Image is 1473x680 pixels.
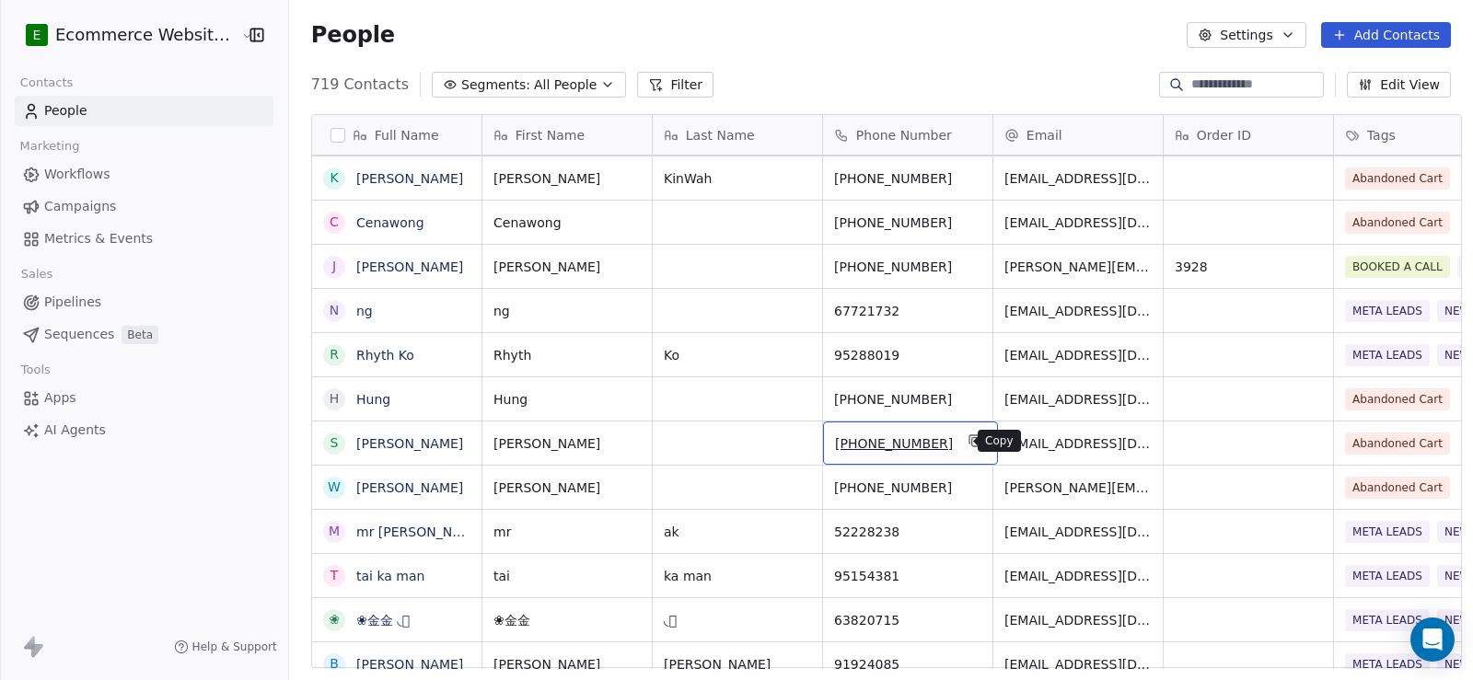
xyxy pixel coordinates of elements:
[493,346,641,364] span: Rhyth
[493,478,641,497] span: [PERSON_NAME]
[356,348,414,363] a: Rhyth Ko
[329,522,340,541] div: m
[330,654,339,674] div: B
[856,126,952,144] span: Phone Number
[1197,126,1251,144] span: Order ID
[1345,521,1430,543] span: META LEADS
[330,433,338,453] div: S
[516,126,585,144] span: First Name
[1004,567,1152,585] span: [EMAIL_ADDRESS][DOMAIN_NAME]
[356,524,485,539] a: mr [PERSON_NAME]
[1164,115,1333,155] div: Order ID
[1321,22,1451,48] button: Add Contacts
[44,197,116,216] span: Campaigns
[356,657,463,672] a: [PERSON_NAME]
[1345,565,1430,587] span: META LEADS
[1026,126,1062,144] span: Email
[356,613,410,628] a: ❀金金 ◟𓋜
[834,169,981,188] span: [PHONE_NUMBER]
[44,293,101,312] span: Pipelines
[1004,523,1152,541] span: [EMAIL_ADDRESS][DOMAIN_NAME]
[1004,655,1152,674] span: [EMAIL_ADDRESS][DOMAIN_NAME]
[493,258,641,276] span: [PERSON_NAME]
[44,388,76,408] span: Apps
[834,390,981,409] span: [PHONE_NUMBER]
[834,567,981,585] span: 95154381
[664,169,811,188] span: KinWah
[985,433,1014,448] p: Copy
[1345,388,1450,410] span: Abandoned Cart
[15,96,273,126] a: People
[834,655,981,674] span: 91924085
[33,26,41,44] span: E
[1187,22,1305,48] button: Settings
[330,301,339,320] div: n
[15,287,273,317] a: Pipelines
[330,345,339,364] div: R
[15,191,273,222] a: Campaigns
[13,356,58,384] span: Tools
[22,19,228,51] button: EEcommerce Website Builder
[1345,167,1450,190] span: Abandoned Cart
[1345,609,1430,631] span: META LEADS
[356,392,390,407] a: Hung
[686,126,755,144] span: Last Name
[312,156,482,669] div: grid
[15,159,273,190] a: Workflows
[1004,258,1152,276] span: [PERSON_NAME][EMAIL_ADDRESS][DOMAIN_NAME]
[664,655,811,674] span: [PERSON_NAME]
[1004,434,1152,453] span: [EMAIL_ADDRESS][DOMAIN_NAME]
[15,383,273,413] a: Apps
[55,23,237,47] span: Ecommerce Website Builder
[664,611,811,629] span: ◟𓋜
[834,478,981,497] span: [PHONE_NUMBER]
[312,115,481,155] div: Full Name
[356,480,463,495] a: [PERSON_NAME]
[356,436,463,451] a: [PERSON_NAME]
[311,21,395,49] span: People
[12,69,81,97] span: Contacts
[1410,617,1455,662] div: Open Intercom Messenger
[1004,302,1152,320] span: [EMAIL_ADDRESS][DOMAIN_NAME]
[834,302,981,320] span: 67721732
[356,171,463,186] a: [PERSON_NAME]
[1004,213,1152,232] span: [EMAIL_ADDRESS][DOMAIN_NAME]
[329,610,340,629] div: ❀
[493,302,641,320] span: ng
[534,75,597,95] span: All People
[1004,390,1152,409] span: [EMAIL_ADDRESS][DOMAIN_NAME]
[332,257,336,276] div: J
[356,215,424,230] a: Cenawong
[192,640,277,654] span: Help & Support
[15,415,273,445] a: AI Agents
[15,319,273,350] a: SequencesBeta
[44,325,114,344] span: Sequences
[13,260,61,288] span: Sales
[834,523,981,541] span: 52228238
[12,133,87,160] span: Marketing
[15,224,273,254] a: Metrics & Events
[834,258,981,276] span: [PHONE_NUMBER]
[1004,169,1152,188] span: [EMAIL_ADDRESS][DOMAIN_NAME]
[356,304,373,318] a: ng
[174,640,277,654] a: Help & Support
[1004,611,1152,629] span: [EMAIL_ADDRESS][DOMAIN_NAME]
[637,72,713,98] button: Filter
[44,165,110,184] span: Workflows
[493,655,641,674] span: [PERSON_NAME]
[493,169,641,188] span: [PERSON_NAME]
[44,229,153,248] span: Metrics & Events
[493,390,641,409] span: Hung
[993,115,1163,155] div: Email
[1345,344,1430,366] span: META LEADS
[834,611,981,629] span: 63820715
[834,213,981,232] span: [PHONE_NUMBER]
[493,213,641,232] span: Cenawong
[493,434,641,453] span: [PERSON_NAME]
[1347,72,1451,98] button: Edit View
[1345,212,1450,234] span: Abandoned Cart
[493,611,641,629] span: ❀金金
[122,326,158,344] span: Beta
[356,569,424,583] a: tai ka man
[331,566,339,585] div: t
